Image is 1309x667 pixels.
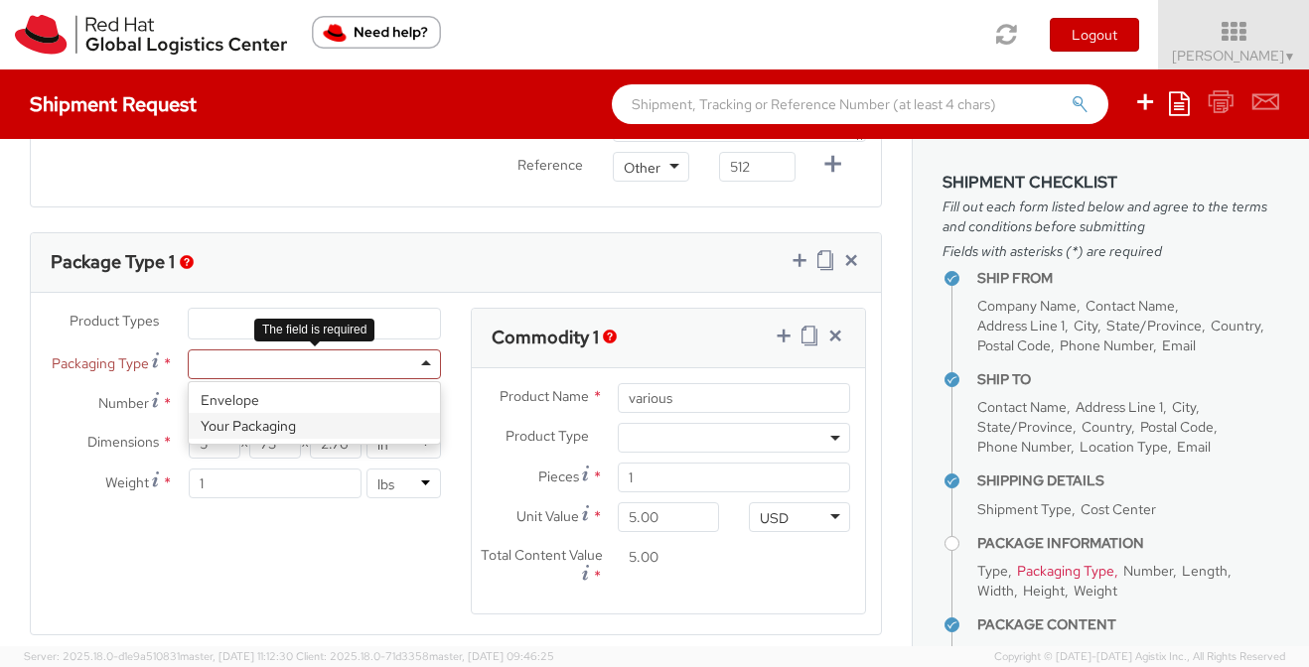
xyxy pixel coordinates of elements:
[977,297,1077,315] span: Company Name
[1119,644,1182,662] span: Unit Value
[977,617,1279,632] h4: Package Content
[1177,438,1211,456] span: Email
[624,158,660,178] div: Other
[1023,582,1065,600] span: Height
[180,649,293,663] span: master, [DATE] 11:12:30
[1080,438,1168,456] span: Location Type
[296,649,554,663] span: Client: 2025.18.0-71d3358
[1140,418,1214,436] span: Postal Code
[15,15,287,55] img: rh-logistics-00dfa346123c4ec078e1.svg
[977,372,1279,387] h4: Ship To
[516,507,579,525] span: Unit Value
[1070,644,1110,662] span: Pieces
[98,394,149,412] span: Number
[105,473,149,491] span: Weight
[87,433,159,451] span: Dimensions
[506,427,589,445] span: Product Type
[943,241,1279,261] span: Fields with asterisks (*) are required
[1211,317,1260,334] span: Country
[1074,582,1117,600] span: Weight
[1106,317,1202,334] span: State/Province
[1123,562,1173,580] span: Number
[977,398,1067,416] span: Contact Name
[1074,317,1097,334] span: City
[943,197,1279,236] span: Fill out each form listed below and agree to the terms and conditions before submitting
[1172,398,1196,416] span: City
[429,649,554,663] span: master, [DATE] 09:46:25
[189,413,440,439] div: Your Packaging
[1060,336,1153,354] span: Phone Number
[994,649,1285,665] span: Copyright © [DATE]-[DATE] Agistix Inc., All Rights Reserved
[977,473,1279,488] h4: Shipping Details
[1076,398,1163,416] span: Address Line 1
[24,649,293,663] span: Server: 2025.18.0-d1e9a510831
[500,387,589,405] span: Product Name
[1086,297,1175,315] span: Contact Name
[977,418,1073,436] span: State/Province
[612,84,1108,124] input: Shipment, Tracking or Reference Number (at least 4 chars)
[977,644,1061,662] span: Product Type
[1162,336,1196,354] span: Email
[1172,47,1296,65] span: [PERSON_NAME]
[977,582,1014,600] span: Width
[977,271,1279,286] h4: Ship From
[1081,500,1156,518] span: Cost Center
[977,336,1051,354] span: Postal Code
[70,312,159,330] span: Product Types
[517,156,583,174] span: Reference
[1182,562,1228,580] span: Length
[189,387,440,413] div: Envelope
[760,508,789,528] div: USD
[52,354,149,372] span: Packaging Type
[977,438,1071,456] span: Phone Number
[481,546,603,564] span: Total Content Value
[1284,49,1296,65] span: ▼
[492,328,599,347] h3: Commodity 1
[1050,18,1139,52] button: Logout
[1082,418,1131,436] span: Country
[51,252,175,272] h3: Package Type 1
[538,467,579,485] span: Pieces
[30,93,197,115] h4: Shipment Request
[254,319,374,341] div: The field is required
[977,536,1279,551] h4: Package Information
[977,500,1072,518] span: Shipment Type
[943,174,1279,192] h3: Shipment Checklist
[1017,562,1114,580] span: Packaging Type
[312,16,441,49] button: Need help?
[977,562,1008,580] span: Type
[977,317,1065,334] span: Address Line 1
